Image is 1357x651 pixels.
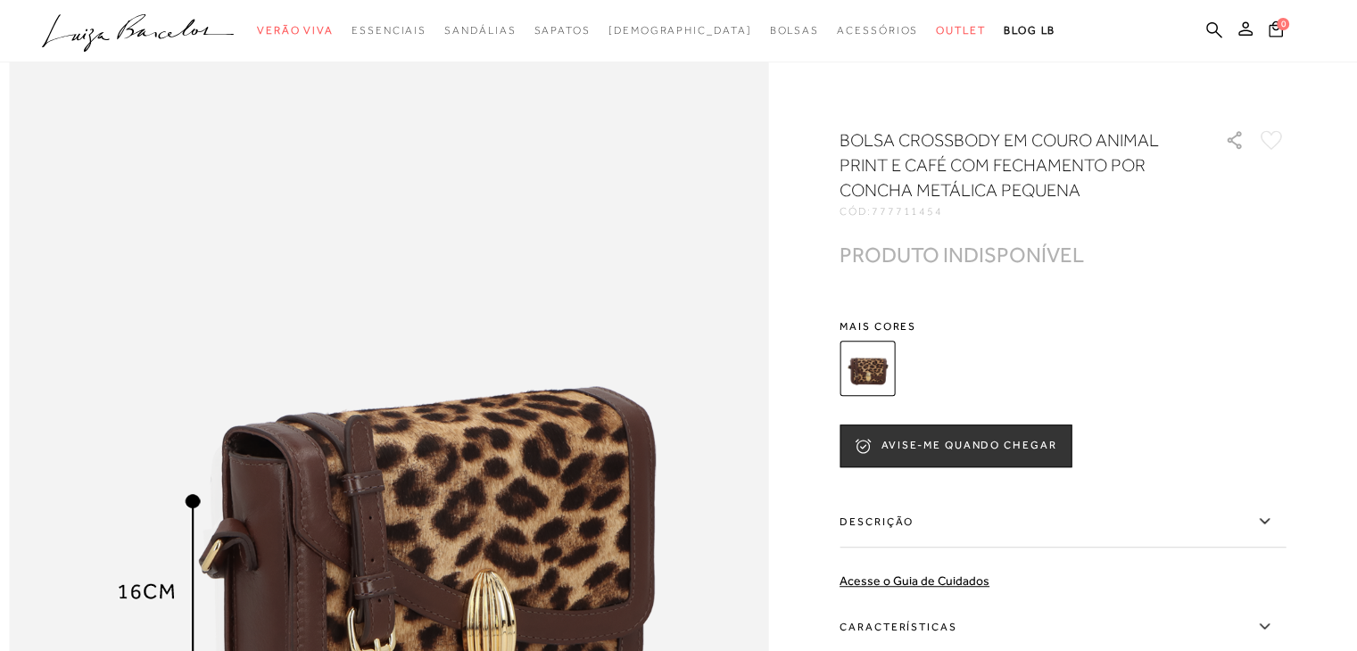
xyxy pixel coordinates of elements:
[840,321,1286,332] span: Mais cores
[840,424,1072,467] button: AVISE-ME QUANDO CHEGAR
[769,14,819,47] a: categoryNavScreenReaderText
[840,245,1084,264] div: PRODUTO INDISPONÍVEL
[608,14,752,47] a: noSubCategoriesText
[444,14,516,47] a: categoryNavScreenReaderText
[608,24,752,37] span: [DEMOGRAPHIC_DATA]
[840,128,1174,202] h1: BOLSA CROSSBODY EM COURO ANIMAL PRINT E CAFÉ COM FECHAMENTO POR CONCHA METÁLICA PEQUENA
[840,496,1286,548] label: Descrição
[257,24,334,37] span: Verão Viva
[840,206,1196,217] div: CÓD:
[534,24,590,37] span: Sapatos
[534,14,590,47] a: categoryNavScreenReaderText
[1263,20,1288,44] button: 0
[872,205,943,218] span: 777711454
[1004,24,1055,37] span: BLOG LB
[352,24,426,37] span: Essenciais
[1004,14,1055,47] a: BLOG LB
[1277,18,1289,30] span: 0
[257,14,334,47] a: categoryNavScreenReaderText
[840,573,989,588] a: Acesse o Guia de Cuidados
[837,14,918,47] a: categoryNavScreenReaderText
[352,14,426,47] a: categoryNavScreenReaderText
[837,24,918,37] span: Acessórios
[769,24,819,37] span: Bolsas
[936,14,986,47] a: categoryNavScreenReaderText
[444,24,516,37] span: Sandálias
[840,341,895,396] img: BOLSA CROSSBODY EM COURO ANIMAL PRINT E CAFÉ COM FECHAMENTO POR CONCHA METÁLICA PEQUENA
[936,24,986,37] span: Outlet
